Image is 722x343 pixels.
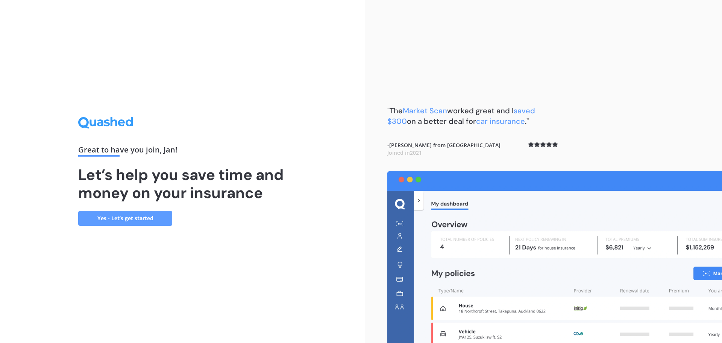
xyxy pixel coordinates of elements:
[78,146,287,157] div: Great to have you join , Jan !
[387,106,535,126] span: saved $300
[476,116,525,126] span: car insurance
[387,171,722,343] img: dashboard.webp
[387,142,501,156] b: - [PERSON_NAME] from [GEOGRAPHIC_DATA]
[78,211,172,226] a: Yes - Let’s get started
[78,166,287,202] h1: Let’s help you save time and money on your insurance
[387,106,535,126] b: "The worked great and I on a better deal for ."
[403,106,447,116] span: Market Scan
[387,149,422,156] span: Joined in 2021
